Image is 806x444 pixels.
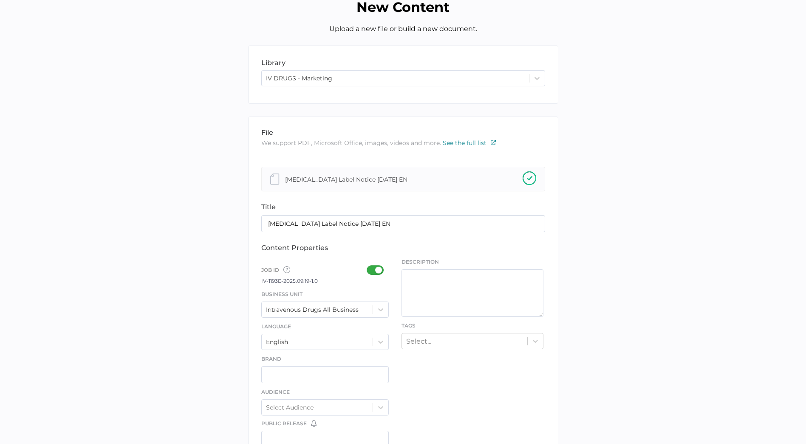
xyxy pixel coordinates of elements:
[329,25,477,33] span: Upload a new file or build a new document.
[261,215,545,232] input: Type the name of your content
[270,174,280,185] img: document-file-grey.20d19ea5.svg
[261,244,545,252] div: content properties
[285,174,407,184] div: [MEDICAL_DATA] Label Notice [DATE] EN
[266,404,314,411] div: Select Audience
[261,138,545,148] p: We support PDF, Microsoft Office, images, videos and more.
[261,128,545,137] div: file
[266,306,359,313] div: Intravenous Drugs All Business
[261,323,291,330] span: Language
[261,59,545,67] div: library
[523,171,536,185] img: checkmark-upload-success.08ba15b3.svg
[283,266,290,273] img: tooltip-default.0a89c667.svg
[261,203,545,211] div: title
[261,420,307,427] span: Public Release
[266,338,288,346] div: English
[261,356,281,362] span: Brand
[443,139,496,147] a: See the full list
[491,140,496,145] img: external-link-icon.7ec190a1.svg
[311,420,317,427] img: bell-default.8986a8bf.svg
[406,337,431,345] div: Select...
[261,389,290,395] span: Audience
[261,291,303,297] span: Business Unit
[261,265,290,276] span: Job ID
[402,322,416,329] span: Tags
[266,74,332,82] div: IV DRUGS - Marketing
[261,278,318,284] span: IV-1193E-2025.09.19-1.0
[402,258,543,266] span: Description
